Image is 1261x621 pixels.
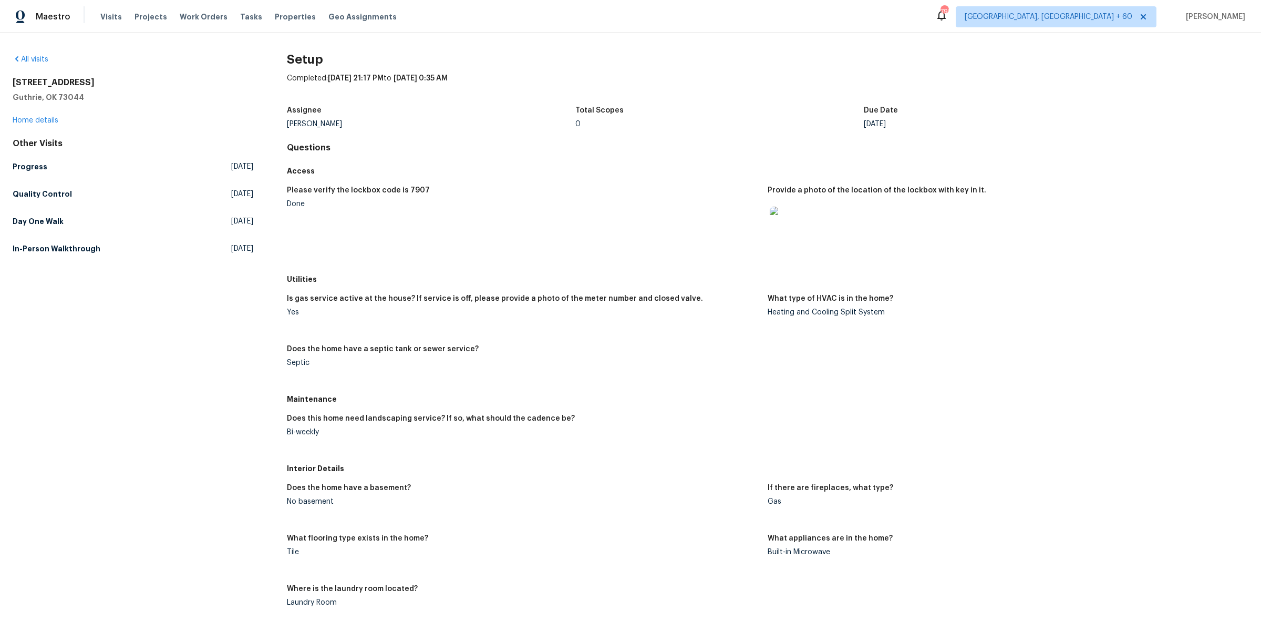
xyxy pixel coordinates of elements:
[287,535,428,542] h5: What flooring type exists in the home?
[287,394,1248,404] h5: Maintenance
[180,12,228,22] span: Work Orders
[287,54,1248,65] h2: Setup
[575,107,624,114] h5: Total Scopes
[13,239,253,258] a: In-Person Walkthrough[DATE]
[287,166,1248,176] h5: Access
[287,429,759,436] div: Bi-weekly
[231,161,253,172] span: [DATE]
[240,13,262,21] span: Tasks
[287,463,1248,474] h5: Interior Details
[768,484,893,492] h5: If there are fireplaces, what type?
[287,359,759,367] div: Septic
[287,295,703,302] h5: Is gas service active at the house? If service is off, please provide a photo of the meter number...
[864,120,1152,128] div: [DATE]
[13,161,47,172] h5: Progress
[394,75,448,82] span: [DATE] 0:35 AM
[287,484,411,492] h5: Does the home have a basement?
[13,92,253,103] h5: Guthrie, OK 73044
[575,120,864,128] div: 0
[231,216,253,227] span: [DATE]
[13,212,253,231] a: Day One Walk[DATE]
[275,12,316,22] span: Properties
[287,599,759,606] div: Laundry Room
[231,243,253,254] span: [DATE]
[1182,12,1245,22] span: [PERSON_NAME]
[287,142,1248,153] h4: Questions
[13,117,58,124] a: Home details
[287,187,430,194] h5: Please verify the lockbox code is 7907
[287,73,1248,100] div: Completed: to
[287,498,759,505] div: No basement
[287,585,418,593] h5: Where is the laundry room located?
[13,56,48,63] a: All visits
[940,6,948,17] div: 792
[328,12,397,22] span: Geo Assignments
[287,415,575,422] h5: Does this home need landscaping service? If so, what should the cadence be?
[768,498,1240,505] div: Gas
[768,309,1240,316] div: Heating and Cooling Split System
[768,295,893,302] h5: What type of HVAC is in the home?
[36,12,70,22] span: Maestro
[768,548,1240,556] div: Built-in Microwave
[13,138,253,149] div: Other Visits
[135,12,167,22] span: Projects
[13,77,253,88] h2: [STREET_ADDRESS]
[287,548,759,556] div: Tile
[13,157,253,176] a: Progress[DATE]
[287,120,575,128] div: [PERSON_NAME]
[100,12,122,22] span: Visits
[965,12,1132,22] span: [GEOGRAPHIC_DATA], [GEOGRAPHIC_DATA] + 60
[287,274,1248,284] h5: Utilities
[13,189,72,199] h5: Quality Control
[13,216,64,227] h5: Day One Walk
[287,107,322,114] h5: Assignee
[328,75,384,82] span: [DATE] 21:17 PM
[287,309,759,316] div: Yes
[287,200,759,208] div: Done
[864,107,898,114] h5: Due Date
[13,243,100,254] h5: In-Person Walkthrough
[231,189,253,199] span: [DATE]
[768,187,986,194] h5: Provide a photo of the location of the lockbox with key in it.
[287,345,479,353] h5: Does the home have a septic tank or sewer service?
[13,185,253,203] a: Quality Control[DATE]
[768,535,893,542] h5: What appliances are in the home?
